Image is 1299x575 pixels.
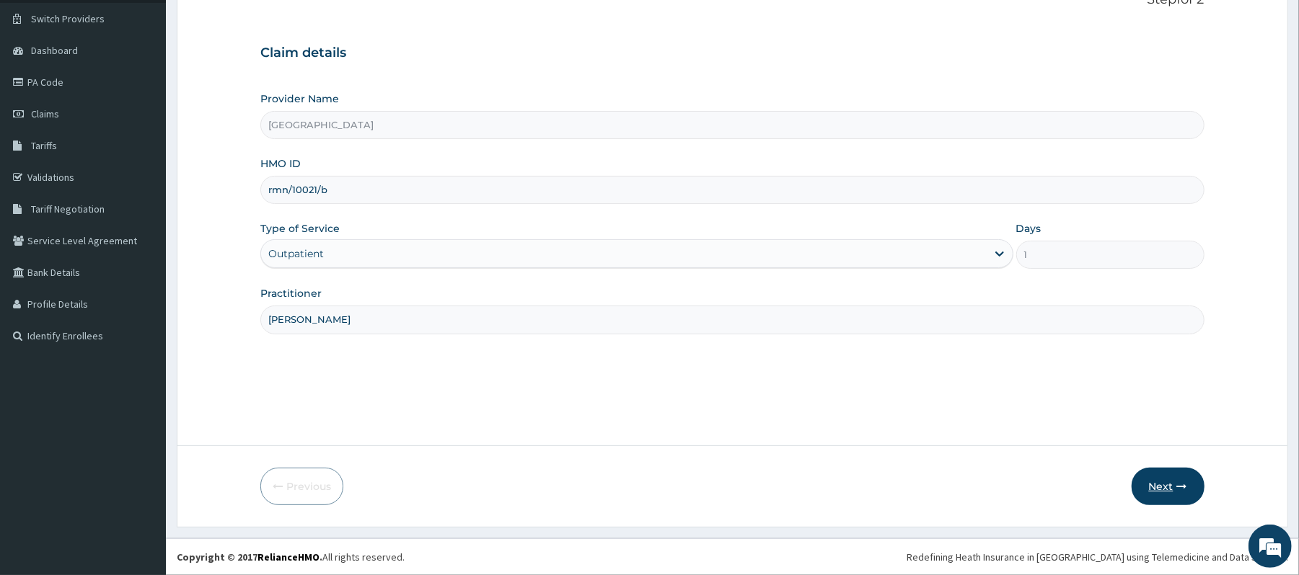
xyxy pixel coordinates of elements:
[260,306,1204,334] input: Enter Name
[260,468,343,505] button: Previous
[260,156,301,171] label: HMO ID
[268,246,324,261] div: Outpatient
[7,393,275,444] textarea: Type your message and hit 'Enter'
[31,139,57,152] span: Tariffs
[84,182,199,327] span: We're online!
[237,7,271,42] div: Minimize live chat window
[31,107,59,120] span: Claims
[177,551,322,563] strong: Copyright © 2017 .
[260,176,1204,204] input: Enter HMO ID
[260,221,340,236] label: Type of Service
[31,12,105,25] span: Switch Providers
[27,72,58,108] img: d_794563401_company_1708531726252_794563401
[1016,221,1042,236] label: Days
[260,45,1204,61] h3: Claim details
[75,81,242,99] div: Chat with us now
[1132,468,1205,505] button: Next
[260,286,322,300] label: Practitioner
[257,551,320,563] a: RelianceHMO
[31,202,105,215] span: Tariff Negotiation
[166,538,1299,575] footer: All rights reserved.
[31,44,78,57] span: Dashboard
[260,92,339,106] label: Provider Name
[907,550,1288,564] div: Redefining Heath Insurance in [GEOGRAPHIC_DATA] using Telemedicine and Data Science!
